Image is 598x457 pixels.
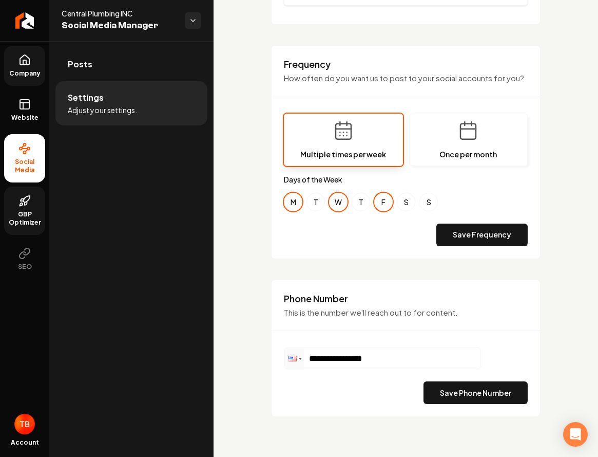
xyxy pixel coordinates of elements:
[4,46,45,86] a: Company
[284,293,528,305] h3: Phone Number
[409,114,528,166] button: Once per month
[436,224,528,246] button: Save Frequency
[306,193,325,211] button: Tuesday
[11,438,39,447] span: Account
[397,193,415,211] button: Saturday
[563,422,588,447] div: Open Intercom Messenger
[4,210,45,227] span: GBP Optimizer
[4,90,45,130] a: Website
[15,12,34,29] img: Rebolt Logo
[284,58,528,70] h3: Frequency
[14,263,36,271] span: SEO
[62,19,177,33] span: Social Media Manager
[284,348,304,369] div: United States: + 1
[284,114,403,166] button: Multiple times per week
[68,92,104,104] span: Settings
[284,174,528,185] label: Days of the Week
[14,414,35,434] button: Open user button
[7,114,43,122] span: Website
[352,193,370,211] button: Thursday
[374,193,393,211] button: Friday
[5,69,45,78] span: Company
[62,8,177,19] span: Central Plumbing INC
[284,72,528,84] p: How often do you want us to post to your social accounts for you?
[284,193,302,211] button: Monday
[329,193,348,211] button: Wednesday
[284,307,528,319] p: This is the number we'll reach out to for content.
[55,48,207,81] a: Posts
[423,381,528,404] button: Save Phone Number
[4,158,45,174] span: Social Media
[4,187,45,235] a: GBP Optimizer
[68,58,92,70] span: Posts
[68,105,137,115] span: Adjust your settings.
[419,193,438,211] button: Sunday
[4,239,45,279] button: SEO
[14,414,35,434] img: Travis Brown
